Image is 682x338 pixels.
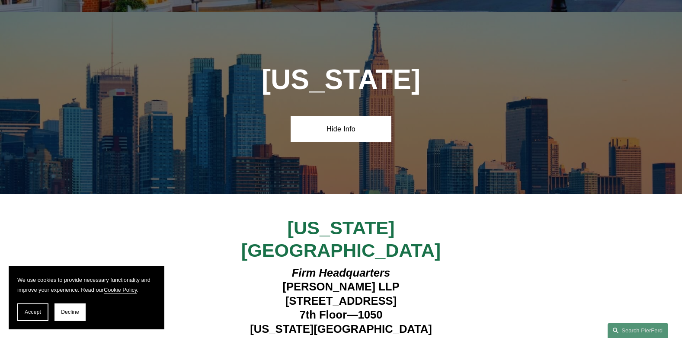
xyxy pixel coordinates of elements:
p: We use cookies to provide necessary functionality and improve your experience. Read our . [17,275,156,295]
a: Cookie Policy [104,287,137,293]
span: Accept [25,309,41,315]
em: Firm Headquarters [292,267,391,279]
h4: [PERSON_NAME] LLP [STREET_ADDRESS] 7th Floor—1050 [US_STATE][GEOGRAPHIC_DATA] [215,266,467,336]
button: Decline [54,303,86,321]
span: [US_STATE][GEOGRAPHIC_DATA] [241,217,441,261]
section: Cookie banner [9,266,164,329]
button: Accept [17,303,48,321]
a: Search this site [608,323,668,338]
span: Decline [61,309,79,315]
a: Hide Info [291,116,391,142]
h1: [US_STATE] [215,64,467,96]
